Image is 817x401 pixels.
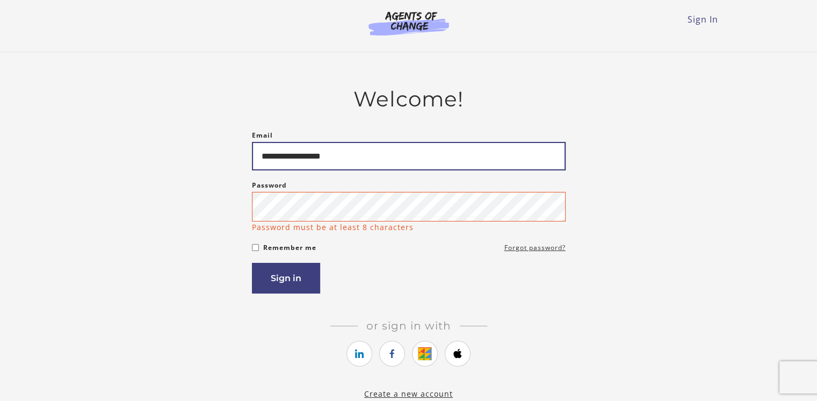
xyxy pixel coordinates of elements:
[445,341,471,367] a: https://courses.thinkific.com/users/auth/apple?ss%5Breferral%5D=&ss%5Buser_return_to%5D=&ss%5Bvis...
[252,263,320,293] button: Sign in
[412,341,438,367] a: https://courses.thinkific.com/users/auth/google?ss%5Breferral%5D=&ss%5Buser_return_to%5D=&ss%5Bvi...
[358,319,460,332] span: Or sign in with
[357,11,460,35] img: Agents of Change Logo
[688,13,718,25] a: Sign In
[346,341,372,367] a: https://courses.thinkific.com/users/auth/linkedin?ss%5Breferral%5D=&ss%5Buser_return_to%5D=&ss%5B...
[379,341,405,367] a: https://courses.thinkific.com/users/auth/facebook?ss%5Breferral%5D=&ss%5Buser_return_to%5D=&ss%5B...
[252,129,273,142] label: Email
[252,87,566,112] h2: Welcome!
[364,389,453,399] a: Create a new account
[252,179,287,192] label: Password
[252,221,414,233] p: Password must be at least 8 characters
[263,241,316,254] label: Remember me
[504,241,566,254] a: Forgot password?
